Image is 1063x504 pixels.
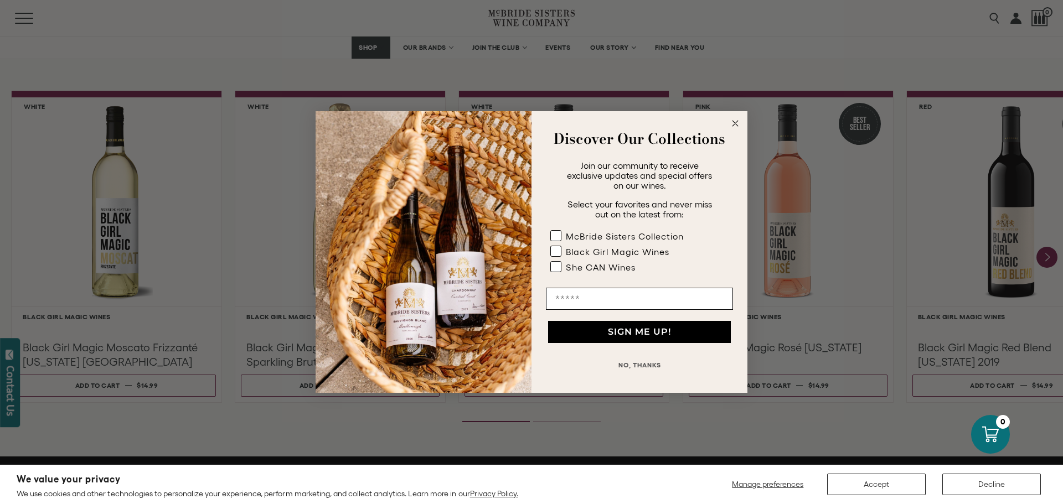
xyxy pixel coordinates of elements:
span: Manage preferences [732,480,803,489]
h2: We value your privacy [17,475,518,484]
strong: Discover Our Collections [554,128,725,149]
span: Select your favorites and never miss out on the latest from: [567,199,712,219]
span: Join our community to receive exclusive updates and special offers on our wines. [567,160,712,190]
button: Accept [827,474,926,495]
div: Black Girl Magic Wines [566,247,669,257]
button: Manage preferences [725,474,811,495]
div: She CAN Wines [566,262,636,272]
button: SIGN ME UP! [548,321,731,343]
div: 0 [996,415,1010,429]
img: 42653730-7e35-4af7-a99d-12bf478283cf.jpeg [316,111,531,393]
p: We use cookies and other technologies to personalize your experience, perform marketing, and coll... [17,489,518,498]
button: Close dialog [729,117,742,130]
input: Email [546,288,733,310]
a: Privacy Policy. [470,489,518,498]
button: NO, THANKS [546,354,733,376]
div: McBride Sisters Collection [566,231,684,241]
button: Decline [942,474,1041,495]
